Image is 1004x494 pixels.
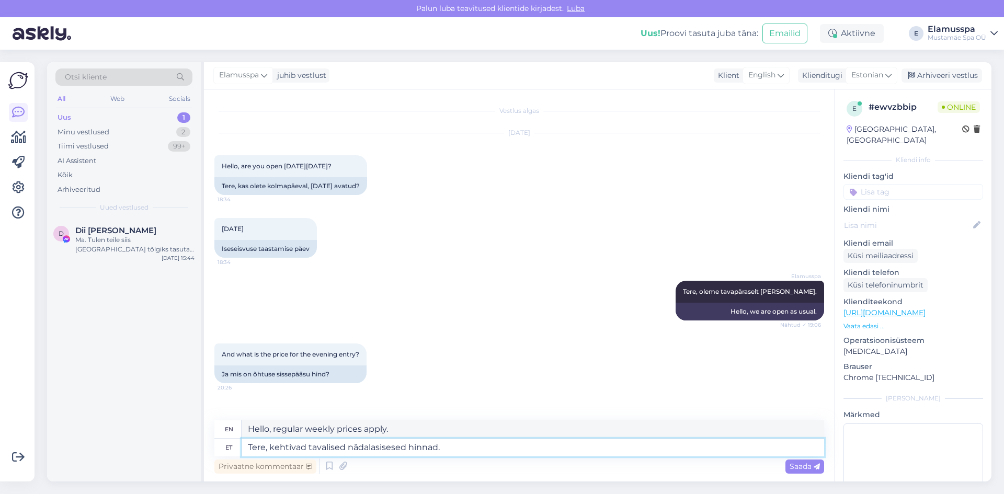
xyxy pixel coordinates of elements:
[843,204,983,215] p: Kliendi nimi
[844,220,971,231] input: Lisa nimi
[780,321,821,329] span: Nähtud ✓ 19:06
[55,92,67,106] div: All
[214,128,824,137] div: [DATE]
[851,70,883,81] span: Estonian
[843,308,926,317] a: [URL][DOMAIN_NAME]
[869,101,938,113] div: # ewvzbbip
[843,171,983,182] p: Kliendi tag'id
[8,71,28,90] img: Askly Logo
[59,229,64,237] span: D
[162,254,195,262] div: [DATE] 15:44
[641,28,660,38] b: Uus!
[762,24,807,43] button: Emailid
[843,278,928,292] div: Küsi telefoninumbrit
[564,4,588,13] span: Luba
[641,27,758,40] div: Proovi tasuta juba täna:
[843,267,983,278] p: Kliendi telefon
[843,296,983,307] p: Klienditeekond
[100,203,149,212] span: Uued vestlused
[843,335,983,346] p: Operatsioonisüsteem
[938,101,980,113] span: Online
[219,70,259,81] span: Elamusspa
[843,249,918,263] div: Küsi meiliaadressi
[928,33,986,42] div: Mustamäe Spa OÜ
[58,156,96,166] div: AI Assistent
[676,303,824,320] div: Hello, we are open as usual.
[177,112,190,123] div: 1
[843,238,983,249] p: Kliendi email
[242,420,824,438] textarea: Hello, regular weekly prices apply.
[843,361,983,372] p: Brauser
[782,272,821,280] span: Elamusspa
[167,92,192,106] div: Socials
[843,394,983,403] div: [PERSON_NAME]
[928,25,998,42] a: ElamusspaMustamäe Spa OÜ
[58,112,71,123] div: Uus
[218,196,257,203] span: 18:34
[798,70,842,81] div: Klienditugi
[852,105,857,112] span: e
[108,92,127,106] div: Web
[843,346,983,357] p: [MEDICAL_DATA]
[218,258,257,266] span: 18:34
[65,72,107,83] span: Otsi kliente
[843,372,983,383] p: Chrome [TECHNICAL_ID]
[790,462,820,471] span: Saada
[214,240,317,258] div: Iseseisvuse taastamise päev
[75,235,195,254] div: Ma. Tulen teile siis [GEOGRAPHIC_DATA] tõlgiks tasuta kui meistrid Itaalia st [GEOGRAPHIC_DATA] 🥰
[242,439,824,456] textarea: Tere, kehtivad tavalised nädalasisesed hinnad.
[748,70,775,81] span: English
[58,127,109,137] div: Minu vestlused
[273,70,326,81] div: juhib vestlust
[58,141,109,152] div: Tiimi vestlused
[225,420,233,438] div: en
[847,124,962,146] div: [GEOGRAPHIC_DATA], [GEOGRAPHIC_DATA]
[902,68,982,83] div: Arhiveeri vestlus
[222,350,359,358] span: And what is the price for the evening entry?
[218,384,257,392] span: 20:26
[683,288,817,295] span: Tere, oleme tavapäraselt [PERSON_NAME].
[909,26,923,41] div: E
[58,170,73,180] div: Kõik
[214,177,367,195] div: Tere, kas olete kolmapäeval, [DATE] avatud?
[928,25,986,33] div: Elamusspa
[820,24,884,43] div: Aktiivne
[225,439,232,456] div: et
[222,162,332,170] span: Hello, are you open [DATE][DATE]?
[214,106,824,116] div: Vestlus algas
[843,184,983,200] input: Lisa tag
[843,321,983,331] p: Vaata edasi ...
[75,226,156,235] span: Dii Trump
[222,225,244,233] span: [DATE]
[58,185,100,195] div: Arhiveeritud
[176,127,190,137] div: 2
[843,155,983,165] div: Kliendi info
[214,365,367,383] div: Ja mis on õhtuse sissepääsu hind?
[843,409,983,420] p: Märkmed
[714,70,739,81] div: Klient
[168,141,190,152] div: 99+
[214,459,316,474] div: Privaatne kommentaar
